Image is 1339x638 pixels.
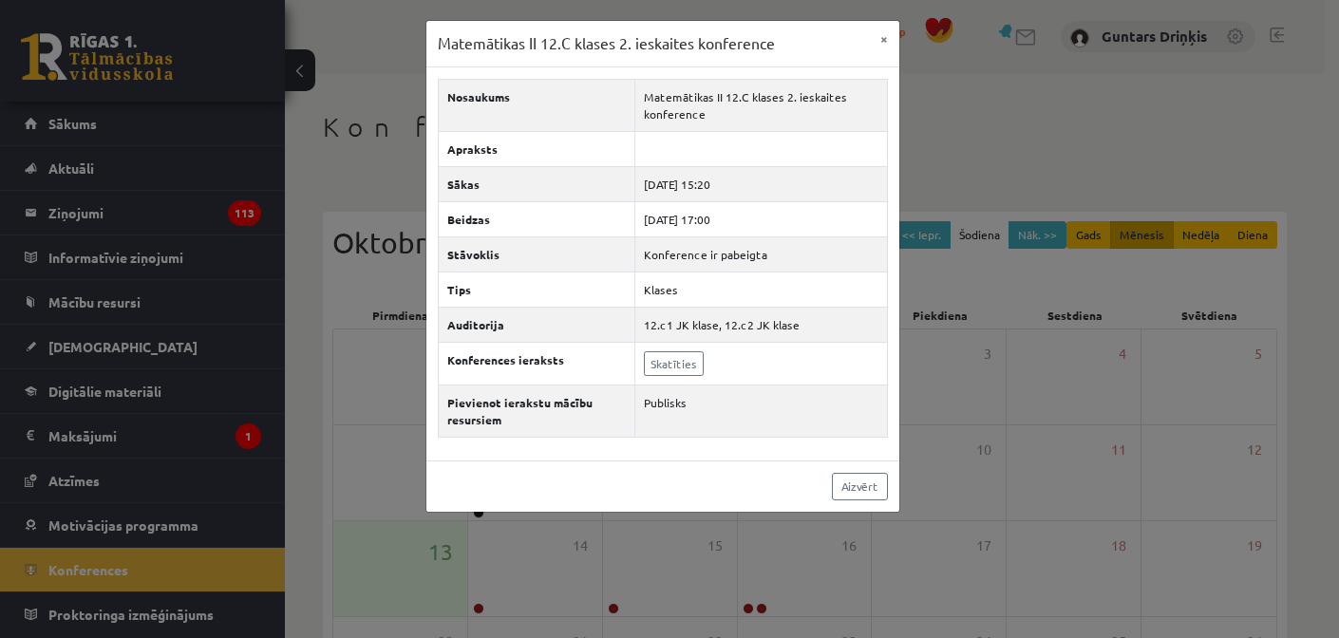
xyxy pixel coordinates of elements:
[832,473,888,500] a: Aizvērt
[438,79,635,131] th: Nosaukums
[635,166,887,201] td: [DATE] 15:20
[635,79,887,131] td: Matemātikas II 12.C klases 2. ieskaites konference
[438,32,775,55] h3: Matemātikas II 12.C klases 2. ieskaites konference
[438,236,635,272] th: Stāvoklis
[438,166,635,201] th: Sākas
[635,307,887,342] td: 12.c1 JK klase, 12.c2 JK klase
[644,351,704,376] a: Skatīties
[635,385,887,437] td: Publisks
[438,201,635,236] th: Beidzas
[635,272,887,307] td: Klases
[869,21,899,57] button: ×
[635,236,887,272] td: Konference ir pabeigta
[438,342,635,385] th: Konferences ieraksts
[438,131,635,166] th: Apraksts
[438,385,635,437] th: Pievienot ierakstu mācību resursiem
[438,307,635,342] th: Auditorija
[438,272,635,307] th: Tips
[635,201,887,236] td: [DATE] 17:00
